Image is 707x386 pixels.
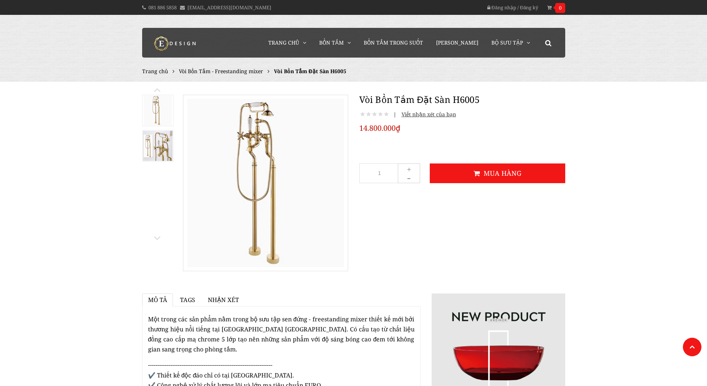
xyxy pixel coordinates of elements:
[555,3,565,13] span: 0
[358,28,429,58] a: Bồn Tắm Trong Suốt
[268,39,299,46] span: Trang chủ
[148,315,415,354] span: Một trong các sản phẩm nằm trong bộ sưu tập sen đứng - freestanding mixer thiết kế mới bởi thương...
[398,163,420,174] button: +
[517,4,519,11] span: /
[366,111,371,118] i: Not rated yet!
[431,28,484,58] a: [PERSON_NAME]
[364,39,423,46] span: Bồn Tắm Trong Suốt
[378,111,383,118] i: Not rated yet!
[360,111,365,118] i: Not rated yet!
[142,68,168,75] a: Trang chủ
[430,163,565,183] button: Mua hàng
[208,296,239,304] span: Nhận xét
[274,68,346,75] span: Vòi Bồn Tắm Đặt Sàn H6005
[491,39,523,46] span: Bộ Sưu Tập
[319,39,344,46] span: Bồn Tắm
[486,28,536,58] a: Bộ Sưu Tập
[398,172,420,183] button: -
[148,296,167,304] span: Mô tả
[393,111,396,118] span: |
[143,131,173,160] img: Vòi Bồn Tắm Đặt Sàn H6005
[263,28,312,58] a: Trang chủ
[180,296,195,304] span: Tags
[144,95,171,126] img: Vòi Bồn Tắm Đặt Sàn H6005
[314,28,356,58] a: Bồn Tắm
[359,110,390,119] div: Not rated yet!
[187,4,271,11] a: [EMAIL_ADDRESS][DOMAIN_NAME]
[148,4,177,11] a: 081 886 5858
[398,111,456,118] span: Viết nhận xét của bạn
[148,36,203,51] img: logo Kreiner Germany - Edesign Interior
[372,111,377,118] i: Not rated yet!
[384,111,389,118] i: Not rated yet!
[359,93,565,106] h1: Vòi Bồn Tắm Đặt Sàn H6005
[683,338,701,356] a: Lên đầu trang
[179,68,263,75] a: Vòi Bồn Tắm - Freestanding mixer
[436,39,478,46] span: [PERSON_NAME]
[359,123,400,134] span: 14.800.000₫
